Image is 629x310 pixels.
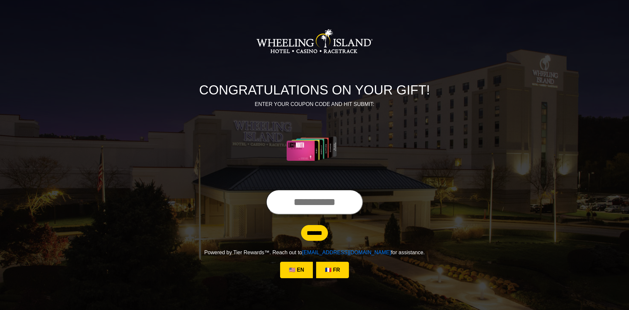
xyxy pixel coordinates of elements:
a: [EMAIL_ADDRESS][DOMAIN_NAME] [302,250,391,255]
h1: CONGRATULATIONS ON YOUR GIFT! [133,82,496,98]
span: Powered by Tier Rewards™. Reach out to for assistance. [204,250,425,255]
a: 🇺🇸 EN [280,262,313,278]
img: Center Image [271,116,358,182]
p: ENTER YOUR COUPON CODE AND HIT SUBMIT: [133,100,496,108]
img: Logo [256,9,373,74]
div: Language Selection [278,262,351,278]
a: 🇫🇷 FR [316,262,349,278]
